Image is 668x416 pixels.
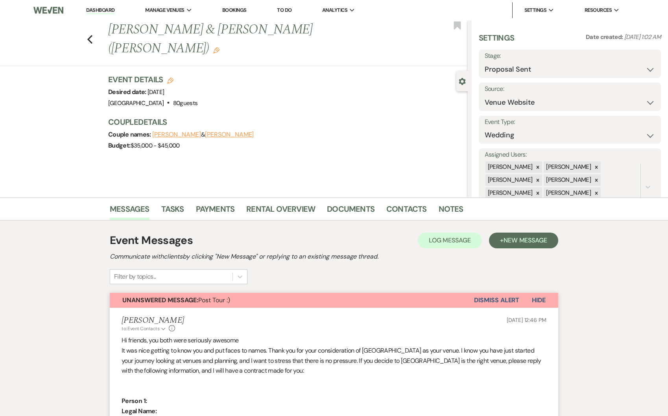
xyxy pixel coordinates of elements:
[110,232,193,249] h1: Event Messages
[122,407,157,415] strong: Legal Name:
[489,233,558,248] button: +New Message
[110,203,149,220] a: Messages
[205,131,254,138] button: [PERSON_NAME]
[108,74,197,85] h3: Event Details
[108,20,393,58] h1: [PERSON_NAME] & [PERSON_NAME] ([PERSON_NAME])
[213,46,220,54] button: Edit
[196,203,235,220] a: Payments
[429,236,471,244] span: Log Message
[532,296,546,304] span: Hide
[524,6,547,14] span: Settings
[585,6,612,14] span: Resources
[108,130,152,139] span: Couple names:
[122,335,546,346] p: Hi friends, you both were seriously awesome
[459,77,466,85] button: Close lead details
[122,316,184,325] h5: [PERSON_NAME]
[485,174,534,186] div: [PERSON_NAME]
[86,7,114,14] a: Dashboard
[327,203,375,220] a: Documents
[504,236,547,244] span: New Message
[108,88,148,96] span: Desired date:
[485,187,534,199] div: [PERSON_NAME]
[485,161,534,173] div: [PERSON_NAME]
[322,6,347,14] span: Analytics
[122,397,147,405] strong: Person 1:
[485,116,655,128] label: Event Type:
[544,161,592,173] div: [PERSON_NAME]
[114,272,156,281] div: Filter by topics...
[108,99,164,107] span: [GEOGRAPHIC_DATA]
[131,142,180,150] span: $35,000 - $45,000
[222,7,247,13] a: Bookings
[386,203,427,220] a: Contacts
[624,33,661,41] span: [DATE] 1:02 AM
[485,83,655,95] label: Source:
[110,252,558,261] h2: Communicate with clients by clicking "New Message" or replying to an existing message thread.
[474,293,519,308] button: Dismiss Alert
[479,32,515,50] h3: Settings
[439,203,463,220] a: Notes
[152,131,254,139] span: &
[148,88,164,96] span: [DATE]
[108,141,131,150] span: Budget:
[122,346,546,376] p: It was nice getting to know you and put faces to names. Thank you for your consideration of [GEOG...
[246,203,315,220] a: Rental Overview
[122,325,159,332] span: to: Event Contacts
[161,203,184,220] a: Tasks
[145,6,184,14] span: Manage Venues
[544,174,592,186] div: [PERSON_NAME]
[418,233,482,248] button: Log Message
[485,50,655,62] label: Stage:
[277,7,292,13] a: To Do
[586,33,624,41] span: Date created:
[519,293,558,308] button: Hide
[544,187,592,199] div: [PERSON_NAME]
[33,2,63,18] img: Weven Logo
[152,131,201,138] button: [PERSON_NAME]
[122,296,230,304] span: Post Tour :)
[122,325,167,332] button: to: Event Contacts
[110,293,474,308] button: Unanswered Message:Post Tour :)
[108,116,460,128] h3: Couple Details
[507,316,546,324] span: [DATE] 12:46 PM
[173,99,198,107] span: 80 guests
[122,296,198,304] strong: Unanswered Message:
[485,149,655,161] label: Assigned Users:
